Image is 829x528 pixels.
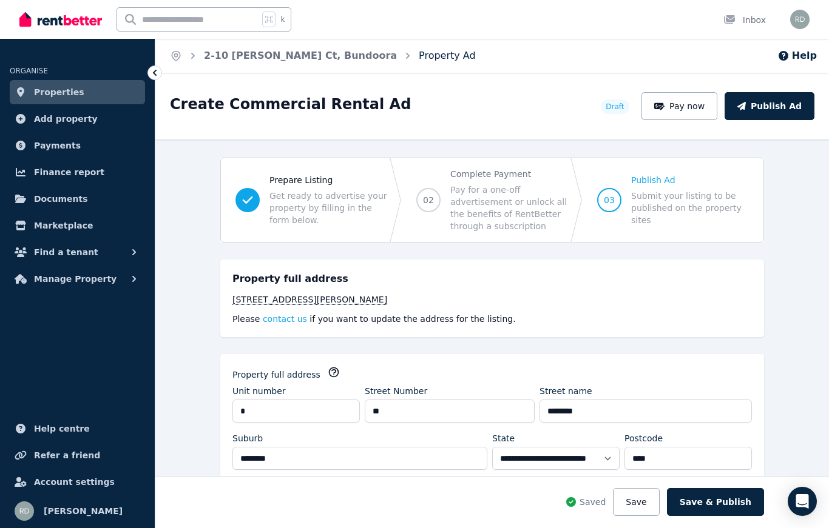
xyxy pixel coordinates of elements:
span: Payments [34,138,81,153]
button: Pay now [641,92,718,120]
button: contact us [263,313,307,325]
img: Robert De Matteo [790,10,810,29]
label: Property full address [232,369,320,381]
button: Publish Ad [725,92,814,120]
a: Property Ad [419,50,476,61]
img: RentBetter [19,10,102,28]
label: Suburb [232,432,263,444]
span: Pay for a one-off advertisement or unlock all the benefits of RentBetter through a subscription [450,184,568,232]
h5: Property full address [232,272,348,286]
a: Help centre [10,416,145,441]
span: Saved [580,496,606,508]
span: Complete Payment [450,168,568,180]
a: Payments [10,133,145,158]
a: Marketplace [10,213,145,238]
a: Account settings [10,470,145,494]
span: Help centre [34,421,90,436]
p: Please if you want to update the address for the listing. [232,313,752,325]
button: Help [777,48,817,63]
span: ORGANISE [10,67,48,75]
label: Postcode [624,432,663,444]
div: Open Intercom Messenger [788,487,817,516]
h1: Create Commercial Rental Ad [170,95,411,114]
a: 2-10 [PERSON_NAME] Ct, Bundoora [204,50,397,61]
span: Get ready to advertise your property by filling in the form below. [269,190,387,226]
button: Save & Publish [667,488,764,516]
span: k [280,15,285,24]
span: Refer a friend [34,448,100,463]
span: Properties [34,85,84,99]
nav: Progress [220,158,764,242]
button: Find a tenant [10,240,145,264]
span: Finance report [34,165,104,179]
span: Prepare Listing [269,174,387,186]
a: Documents [10,187,145,211]
label: Street name [540,385,592,397]
label: Unit number [232,385,286,397]
span: Submit your listing to be published on the property sites [631,190,749,226]
a: Finance report [10,160,145,184]
label: State [492,432,515,444]
span: Manage Property [34,272,117,286]
img: Robert De Matteo [15,501,34,521]
div: Inbox [723,14,766,26]
span: [PERSON_NAME] [44,504,123,518]
span: Marketplace [34,218,93,233]
span: Account settings [34,475,115,489]
span: Draft [606,102,624,112]
span: Find a tenant [34,245,98,259]
button: Manage Property [10,267,145,291]
span: Publish Ad [631,174,749,186]
a: Properties [10,80,145,104]
span: Add property [34,112,98,126]
nav: Breadcrumb [155,39,490,73]
span: 03 [604,194,615,206]
span: 02 [423,194,434,206]
span: Documents [34,192,88,206]
a: Refer a friend [10,443,145,467]
a: Add property [10,107,145,131]
button: Save [613,488,659,516]
label: Street Number [365,385,427,397]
